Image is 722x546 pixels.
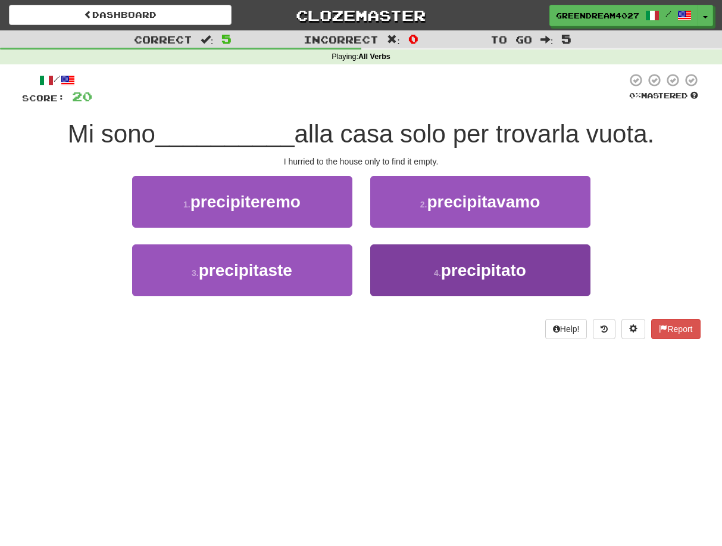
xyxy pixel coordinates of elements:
button: Round history (alt+y) [593,319,615,339]
span: precipiteremo [190,193,301,211]
a: GreenDream4027 / [549,5,698,26]
button: Help! [545,319,587,339]
span: 5 [561,32,571,46]
span: To go [490,33,532,45]
span: GreenDream4027 [556,10,639,21]
span: : [540,35,554,45]
span: 0 [408,32,418,46]
button: 3.precipitaste [132,244,352,296]
div: / [22,73,92,88]
span: precipitato [441,261,526,280]
a: Dashboard [9,5,232,25]
span: : [387,35,400,45]
span: precipitaste [199,261,292,280]
span: Correct [134,33,192,45]
span: 20 [72,89,92,104]
div: Mastered [627,91,701,101]
span: __________ [155,120,295,148]
span: : [201,35,214,45]
span: precipitavamo [427,193,540,211]
button: 2.precipitavamo [370,176,590,228]
button: 1.precipiteremo [132,176,352,228]
button: 4.precipitato [370,244,590,296]
span: Mi sono [68,120,155,148]
button: Report [651,319,700,339]
small: 2 . [420,200,427,209]
span: Incorrect [304,33,379,45]
span: / [665,10,671,18]
span: alla casa solo per trovarla vuota. [295,120,655,148]
small: 3 . [192,268,199,278]
a: Clozemaster [249,5,472,26]
strong: All Verbs [358,52,390,61]
span: Score: [22,93,65,103]
span: 0 % [629,91,641,100]
small: 1 . [183,200,190,209]
div: I hurried to the house only to find it empty. [22,156,701,167]
small: 4 . [434,268,441,278]
span: 5 [221,32,232,46]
